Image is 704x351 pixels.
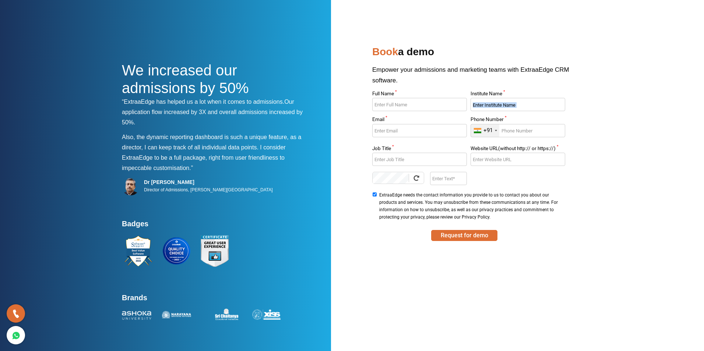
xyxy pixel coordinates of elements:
[372,153,467,166] input: Enter Job Title
[372,192,377,196] input: ExtraaEdge needs the contact information you provide to us to contact you about our products and ...
[471,124,499,137] div: India (भारत): +91
[122,62,249,96] span: We increased our admissions by 50%
[471,153,565,166] input: Enter Website URL
[430,172,467,185] input: Enter Text
[372,64,582,91] p: Empower your admissions and marketing teams with ExtraaEdge CRM software.
[122,144,286,171] span: I consider ExtraaEdge to be a full package, right from user friendliness to impeccable customisat...
[471,124,565,137] input: Enter Phone Number
[122,99,303,125] span: Our application flow increased by 3X and overall admissions increased by 50%.
[471,98,565,111] input: Enter Institute Name
[372,98,467,111] input: Enter Full Name
[122,293,310,306] h4: Brands
[122,99,284,105] span: “ExtraaEdge has helped us a lot when it comes to admissions.
[372,43,582,64] h2: a demo
[372,91,467,98] label: Full Name
[144,185,273,194] p: Director of Admissions, [PERSON_NAME][GEOGRAPHIC_DATA]
[471,91,565,98] label: Institute Name
[471,146,565,153] label: Website URL(without http:// or https://)
[372,124,467,137] input: Enter Email
[372,46,398,57] span: Book
[471,117,565,124] label: Phone Number
[431,230,497,241] button: SUBMIT
[379,191,563,221] span: ExtraaEdge needs the contact information you provide to us to contact you about our products and ...
[122,134,301,150] span: Also, the dynamic reporting dashboard is such a unique feature, as a director, I can keep track o...
[122,219,310,233] h4: Badges
[144,179,273,185] h5: Dr [PERSON_NAME]
[483,127,493,134] div: +91
[372,117,467,124] label: Email
[372,146,467,153] label: Job Title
